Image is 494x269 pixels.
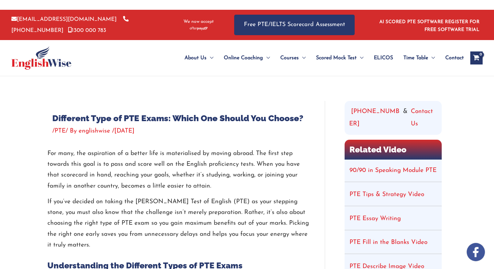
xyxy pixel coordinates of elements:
[114,128,134,134] span: [DATE]
[349,167,437,174] a: 90/90 in Speaking Module PTE
[263,47,270,69] span: Menu Toggle
[428,47,435,69] span: Menu Toggle
[445,47,464,69] span: Contact
[440,47,464,69] a: Contact
[403,47,428,69] span: Time Table
[190,27,208,30] img: Afterpay-Logo
[79,128,112,134] a: englishwise
[219,47,275,69] a: Online CoachingMenu Toggle
[349,191,424,198] a: PTE Tips & Strategy Video
[184,47,207,69] span: About Us
[52,113,305,123] h1: Different Type of PTE Exams: Which One Should You Choose?
[11,17,129,33] a: [PHONE_NUMBER]
[349,216,401,222] a: PTE Essay Writing
[11,17,117,22] a: [EMAIL_ADDRESS][DOMAIN_NAME]
[207,47,213,69] span: Menu Toggle
[184,19,214,25] span: We now accept
[68,28,106,33] a: 1300 000 783
[379,20,480,32] a: AI SCORED PTE SOFTWARE REGISTER FOR FREE SOFTWARE TRIAL
[411,106,437,130] a: Contact Us
[467,243,485,261] img: white-facebook.png
[349,106,400,130] a: [PHONE_NUMBER]
[369,47,398,69] a: ELICOS
[316,47,357,69] span: Scored Mock Test
[398,47,440,69] a: Time TableMenu Toggle
[47,148,310,191] p: For many, the aspiration of a better life is materialised by moving abroad. The first step toward...
[345,140,442,160] h2: Related Video
[349,239,427,246] a: PTE Fill in the Blanks Video
[79,128,110,134] span: englishwise
[299,47,306,69] span: Menu Toggle
[374,47,393,69] span: ELICOS
[55,128,66,134] a: PTE
[11,46,71,70] img: cropped-ew-logo
[224,47,263,69] span: Online Coaching
[357,47,363,69] span: Menu Toggle
[179,47,219,69] a: About UsMenu Toggle
[234,15,355,35] a: Free PTE/IELTS Scorecard Assessment
[275,47,311,69] a: CoursesMenu Toggle
[375,14,483,35] aside: Header Widget 1
[52,127,305,136] div: / / By /
[47,196,310,250] p: If you’ve decided on taking the [PERSON_NAME] Test of English (PTE) as your stepping stone, you m...
[349,106,437,130] div: &
[169,47,464,69] nav: Site Navigation: Main Menu
[470,51,483,64] a: View Shopping Cart, empty
[311,47,369,69] a: Scored Mock TestMenu Toggle
[280,47,299,69] span: Courses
